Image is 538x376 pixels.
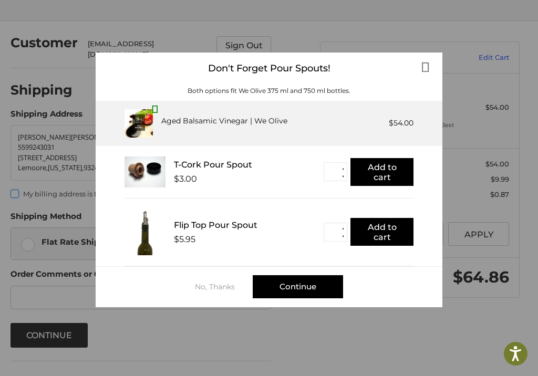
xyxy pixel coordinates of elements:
div: $5.95 [174,234,195,244]
button: Add to cart [350,158,413,186]
button: ▲ [339,164,347,172]
div: Don't Forget Pour Spouts! [96,53,442,85]
div: Aged Balsamic Vinegar | We Olive [161,116,287,127]
button: ▼ [339,172,347,180]
div: T-Cork Pour Spout [174,160,324,170]
button: ▼ [339,233,347,241]
img: T_Cork__22625.1711686153.233.225.jpg [125,156,165,187]
button: ▲ [339,225,347,233]
img: FTPS_bottle__43406.1705089544.233.225.jpg [125,209,165,255]
div: Continue [253,275,343,298]
div: No, Thanks [195,283,253,291]
div: Flip Top Pour Spout [174,220,324,230]
button: Open LiveChat chat widget [121,14,133,26]
button: Add to cart [350,218,413,246]
div: $54.00 [389,118,413,129]
div: $3.00 [174,174,197,184]
div: Both options fit We Olive 375 ml and 750 ml bottles. [96,86,442,96]
p: We're away right now. Please check back later! [15,16,119,24]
